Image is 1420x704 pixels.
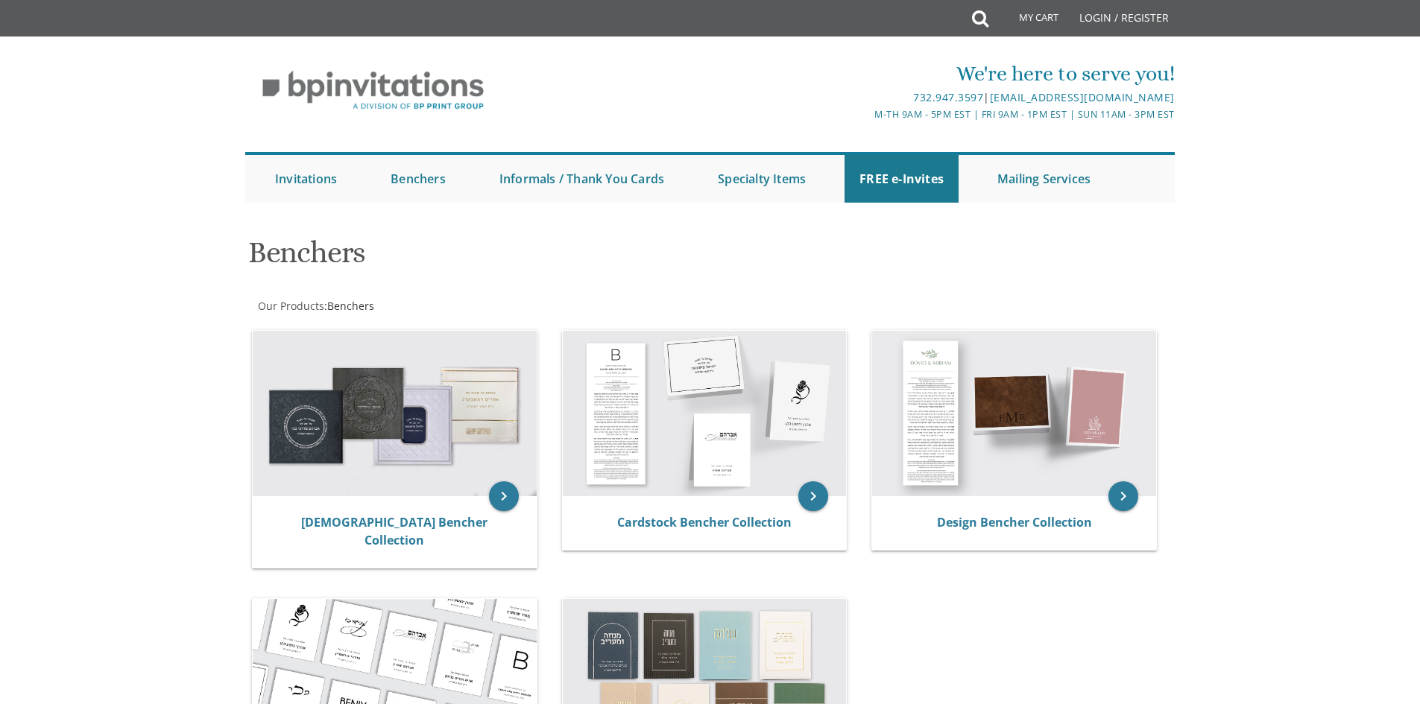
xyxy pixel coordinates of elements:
a: keyboard_arrow_right [1108,481,1138,511]
img: BP Invitation Loft [245,60,501,121]
div: M-Th 9am - 5pm EST | Fri 9am - 1pm EST | Sun 11am - 3pm EST [556,107,1175,122]
img: Cardstock Bencher Collection [563,331,847,496]
a: Specialty Items [703,155,821,203]
div: : [245,299,710,314]
a: keyboard_arrow_right [798,481,828,511]
a: Mailing Services [982,155,1105,203]
a: [DEMOGRAPHIC_DATA] Bencher Collection [301,514,487,548]
a: keyboard_arrow_right [489,481,519,511]
a: FREE e-Invites [845,155,959,203]
span: Benchers [327,299,374,313]
a: Invitations [260,155,352,203]
div: | [556,89,1175,107]
img: Design Bencher Collection [872,331,1156,496]
a: My Cart [987,1,1069,39]
a: 732.947.3597 [913,90,983,104]
a: Design Bencher Collection [937,514,1092,530]
div: We're here to serve you! [556,59,1175,89]
a: Informals / Thank You Cards [485,155,679,203]
a: Our Products [256,299,324,313]
a: Benchers [376,155,461,203]
img: Judaica Bencher Collection [253,331,537,496]
h1: Benchers [248,236,856,280]
a: [EMAIL_ADDRESS][DOMAIN_NAME] [990,90,1175,104]
a: Cardstock Bencher Collection [617,514,792,530]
